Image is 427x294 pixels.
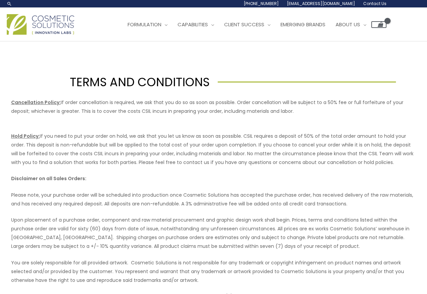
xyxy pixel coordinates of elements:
span: Capabilities [178,21,208,28]
p: If order cancellation is required, we ask that you do so as soon as possible. Order cancellation ... [11,98,416,116]
a: Emerging Brands [275,14,330,35]
p: Upon placement of a purchase order, component and raw material procurement and graphic design wor... [11,216,416,251]
u: Cancellation Policy: [11,99,61,106]
u: Hold Policy: [11,133,40,139]
span: Contact Us [363,1,386,6]
span: [EMAIL_ADDRESS][DOMAIN_NAME] [287,1,355,6]
span: [PHONE_NUMBER] [244,1,279,6]
a: Capabilities [172,14,219,35]
a: About Us [330,14,371,35]
img: Cosmetic Solutions Logo [7,14,74,35]
p: You are solely responsible for all provided artwork. Cosmetic Solutions is not responsible for an... [11,258,416,285]
a: Search icon link [7,1,12,6]
span: About Us [336,21,360,28]
a: View Shopping Cart, empty [371,21,386,28]
h1: TERMS AND CONDITIONS [31,74,210,90]
p: Please note, your purchase order will be scheduled into production once Cosmetic Solutions has ac... [11,191,416,208]
a: Client Success [219,14,275,35]
strong: Disclaimer on all Sales Orders: [11,175,86,182]
nav: Site Navigation [117,14,386,35]
p: If you need to put your order on hold, we ask that you let us know as soon as possible. CSIL requ... [11,123,416,167]
span: Emerging Brands [281,21,325,28]
span: Client Success [224,21,264,28]
span: Formulation [128,21,161,28]
a: Formulation [123,14,172,35]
